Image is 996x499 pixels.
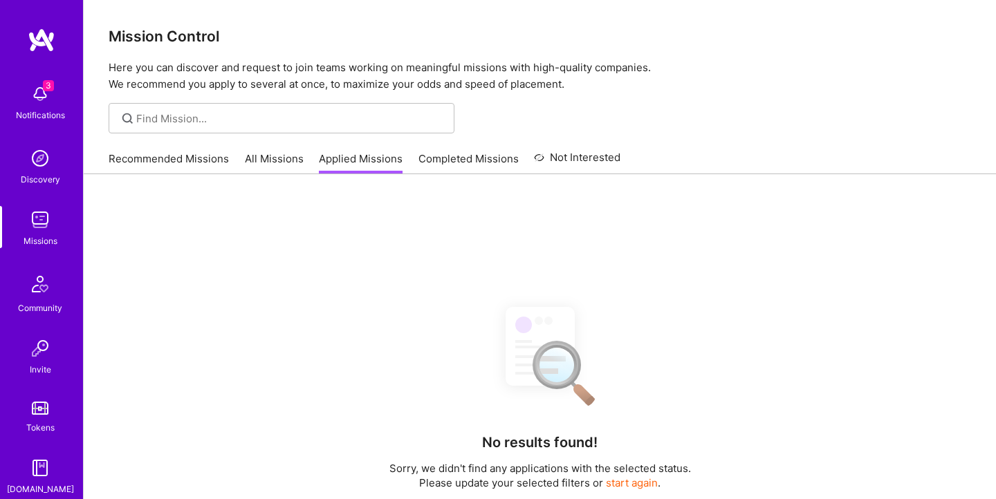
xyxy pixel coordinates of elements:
[26,206,54,234] img: teamwork
[26,144,54,172] img: discovery
[319,151,403,174] a: Applied Missions
[26,454,54,482] img: guide book
[24,234,57,248] div: Missions
[26,335,54,362] img: Invite
[109,59,971,93] p: Here you can discover and request to join teams working on meaningful missions with high-quality ...
[18,301,62,315] div: Community
[109,28,971,45] h3: Mission Control
[534,149,620,174] a: Not Interested
[418,151,519,174] a: Completed Missions
[389,461,691,476] p: Sorry, we didn't find any applications with the selected status.
[21,172,60,187] div: Discovery
[32,402,48,415] img: tokens
[26,80,54,108] img: bell
[24,267,57,301] img: Community
[28,28,55,53] img: logo
[26,420,55,435] div: Tokens
[245,151,304,174] a: All Missions
[136,111,444,126] input: Find Mission...
[606,476,658,490] button: start again
[43,80,54,91] span: 3
[7,482,74,496] div: [DOMAIN_NAME]
[481,294,599,415] img: No Results
[30,362,51,377] div: Invite
[482,434,598,451] h4: No results found!
[120,111,136,126] i: icon SearchGrey
[389,476,691,490] p: Please update your selected filters or .
[16,108,65,122] div: Notifications
[109,151,229,174] a: Recommended Missions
